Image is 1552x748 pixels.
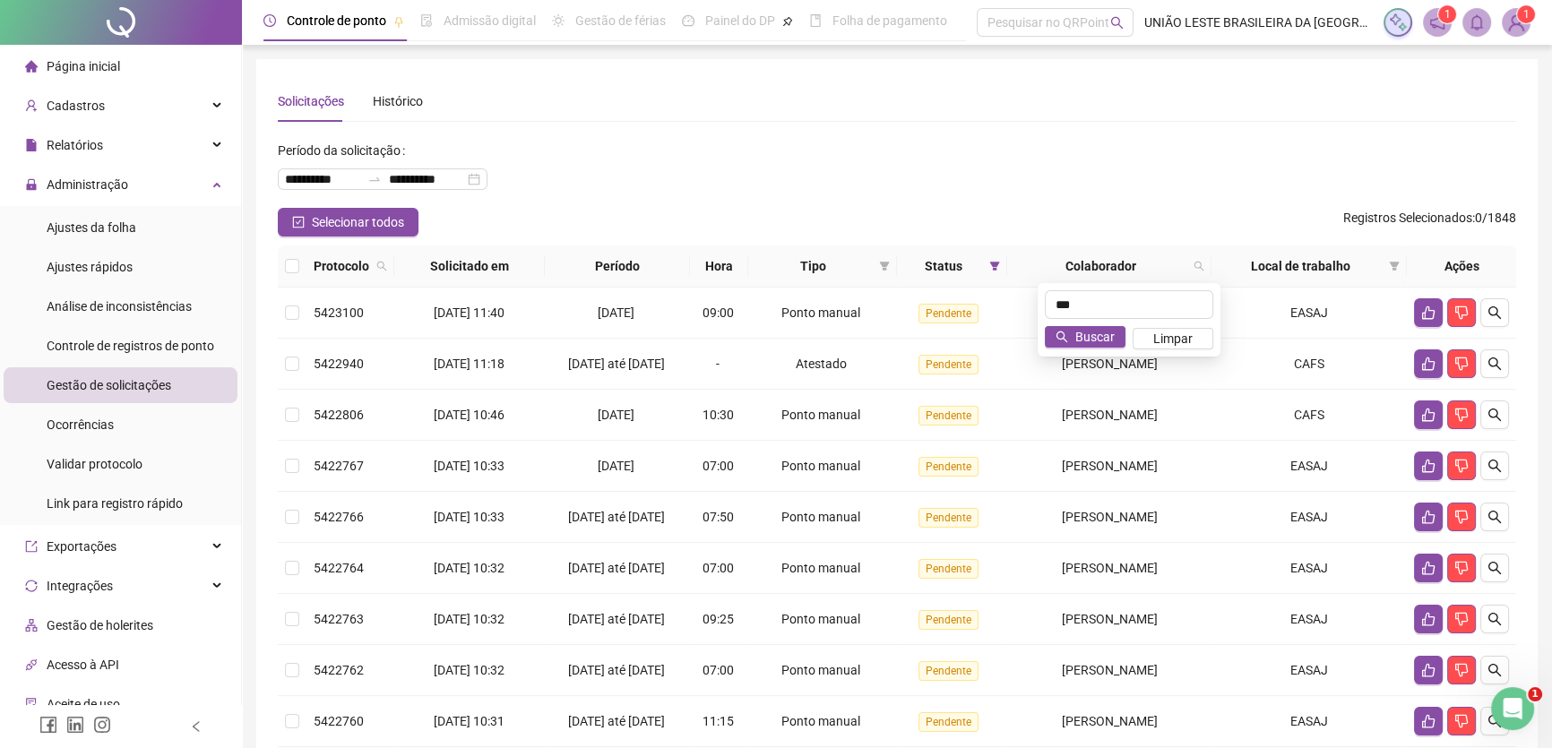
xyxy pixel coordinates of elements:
[781,561,860,575] span: Ponto manual
[25,580,38,592] span: sync
[705,13,775,28] span: Painel do DP
[1062,510,1158,524] span: [PERSON_NAME]
[287,13,386,28] span: Controle de ponto
[47,138,103,152] span: Relatórios
[263,14,276,27] span: clock-circle
[682,14,694,27] span: dashboard
[47,299,192,314] span: Análise de inconsistências
[567,612,664,626] span: [DATE] até [DATE]
[1491,687,1534,730] iframe: Intercom live chat
[690,245,747,288] th: Hora
[1211,696,1407,747] td: EASAJ
[190,720,203,733] span: left
[314,663,364,677] span: 5422762
[567,663,664,677] span: [DATE] até [DATE]
[314,305,364,320] span: 5423100
[918,508,979,528] span: Pendente
[367,172,382,186] span: swap-right
[1153,329,1193,348] span: Limpar
[918,661,979,681] span: Pendente
[1110,16,1124,30] span: search
[1045,326,1125,348] button: Buscar
[904,256,982,276] span: Status
[1190,253,1208,279] span: search
[25,698,38,710] span: audit
[781,305,860,320] span: Ponto manual
[278,136,412,165] label: Período da solicitação
[918,457,979,477] span: Pendente
[1062,612,1158,626] span: [PERSON_NAME]
[875,253,893,279] span: filter
[1211,441,1407,492] td: EASAJ
[1429,14,1445,30] span: notification
[1062,408,1158,422] span: [PERSON_NAME]
[1421,612,1436,626] span: like
[703,408,734,422] span: 10:30
[879,261,890,271] span: filter
[1421,510,1436,524] span: like
[434,612,504,626] span: [DATE] 10:32
[434,357,504,371] span: [DATE] 11:18
[1389,261,1400,271] span: filter
[47,59,120,73] span: Página inicial
[314,357,364,371] span: 5422940
[1517,5,1535,23] sup: Atualize o seu contato no menu Meus Dados
[1194,261,1204,271] span: search
[1211,594,1407,645] td: EASAJ
[1385,253,1403,279] span: filter
[703,459,734,473] span: 07:00
[314,408,364,422] span: 5422806
[1487,714,1502,728] span: search
[716,357,720,371] span: -
[1211,339,1407,390] td: CAFS
[47,658,119,672] span: Acesso à API
[703,714,734,728] span: 11:15
[434,561,504,575] span: [DATE] 10:32
[314,561,364,575] span: 5422764
[47,177,128,192] span: Administração
[1219,256,1382,276] span: Local de trabalho
[567,714,664,728] span: [DATE] até [DATE]
[444,13,536,28] span: Admissão digital
[1062,561,1158,575] span: [PERSON_NAME]
[1421,357,1436,371] span: like
[1487,357,1502,371] span: search
[47,417,114,432] span: Ocorrências
[1487,408,1502,422] span: search
[1438,5,1456,23] sup: 1
[1343,211,1472,225] span: Registros Selecionados
[25,658,38,671] span: api
[918,559,979,579] span: Pendente
[47,539,116,554] span: Exportações
[47,697,120,711] span: Aceite de uso
[1075,327,1115,347] span: Buscar
[1421,305,1436,320] span: like
[598,305,634,320] span: [DATE]
[1454,357,1469,371] span: dislike
[39,716,57,734] span: facebook
[434,663,504,677] span: [DATE] 10:32
[598,459,634,473] span: [DATE]
[1421,714,1436,728] span: like
[1414,256,1509,276] div: Ações
[314,612,364,626] span: 5422763
[1503,9,1530,36] img: 46995
[1388,13,1408,32] img: sparkle-icon.fc2bf0ac1784a2077858766a79e2daf3.svg
[598,408,634,422] span: [DATE]
[918,610,979,630] span: Pendente
[434,459,504,473] span: [DATE] 10:33
[1454,459,1469,473] span: dislike
[47,260,133,274] span: Ajustes rápidos
[567,357,664,371] span: [DATE] até [DATE]
[93,716,111,734] span: instagram
[1014,256,1186,276] span: Colaborador
[1211,543,1407,594] td: EASAJ
[1062,459,1158,473] span: [PERSON_NAME]
[545,245,691,288] th: Período
[1487,561,1502,575] span: search
[47,496,183,511] span: Link para registro rápido
[434,510,504,524] span: [DATE] 10:33
[703,561,734,575] span: 07:00
[1211,288,1407,339] td: EASAJ
[47,378,171,392] span: Gestão de solicitações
